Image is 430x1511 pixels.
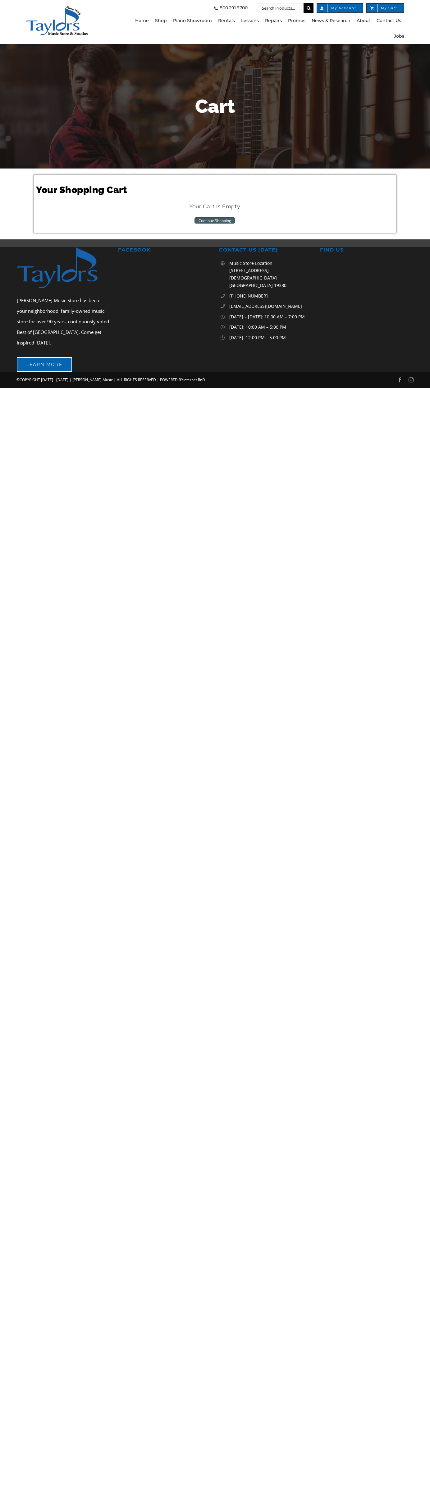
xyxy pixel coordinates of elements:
a: Internet RnD [183,377,205,382]
a: [EMAIL_ADDRESS][DOMAIN_NAME] [229,303,312,310]
a: Rentals [218,13,235,29]
h2: FACEBOOK [118,247,211,253]
span: My Cart [373,7,397,10]
span: Promos [288,16,305,26]
a: Learn More [17,357,72,372]
a: Contact Us [377,13,401,29]
span: [EMAIL_ADDRESS][DOMAIN_NAME] [229,303,302,309]
span: [PERSON_NAME] Music Store has been your neighborhood, family-owned music store for over 90 years,... [17,297,109,346]
h1: Your Shopping Cart [36,183,394,196]
a: My Account [317,3,363,13]
input: Search Products... [257,3,304,13]
a: [PHONE_NUMBER] [229,292,312,300]
span: News & Research [312,16,350,26]
a: Promos [288,13,305,29]
span: My Account [323,7,356,10]
span: About [357,16,370,26]
h2: FIND US [320,247,413,253]
span: Piano Showroom [173,16,212,26]
h1: Cart [33,93,397,119]
nav: Top Right [124,3,404,13]
p: [DATE]: 10:00 AM – 5:00 PM [229,323,312,331]
h2: CONTACT US [DATE] [219,247,312,253]
span: Rentals [218,16,235,26]
img: footer-logo [17,247,110,289]
p: Music Store Location [STREET_ADDRESS][DEMOGRAPHIC_DATA] [GEOGRAPHIC_DATA] 19380 [229,260,312,289]
a: taylors-music-store-west-chester [26,5,88,11]
a: Shop [155,13,167,29]
span: Contact Us [377,16,401,26]
a: Continue Shopping [194,217,235,224]
h3: Your Cart Is Empty [36,203,394,210]
span: Home [135,16,149,26]
a: facebook [397,377,402,382]
nav: Main Menu [124,13,404,44]
p: [DATE]: 12:00 PM – 5:00 PM [229,334,312,341]
a: Repairs [265,13,282,29]
input: Search [304,3,313,13]
span: Lessons [241,16,259,26]
a: News & Research [312,13,350,29]
span: Learn More [26,362,62,367]
a: My Cart [366,3,404,13]
a: Home [135,13,149,29]
span: Shop [155,16,167,26]
a: About [357,13,370,29]
a: instagram [409,377,414,382]
p: [DATE] – [DATE]: 10:00 AM – 7:00 PM [229,313,312,321]
a: Piano Showroom [173,13,212,29]
p: ©COPYRIGHT [DATE] - [DATE] | [PERSON_NAME] Music | ALL RIGHTS RESERVED | POWERED BY [16,376,276,384]
span: Repairs [265,16,282,26]
span: 800.291.9700 [220,3,248,13]
a: Jobs [394,29,404,44]
span: Jobs [394,31,404,41]
a: Lessons [241,13,259,29]
a: 800.291.9700 [212,3,248,13]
